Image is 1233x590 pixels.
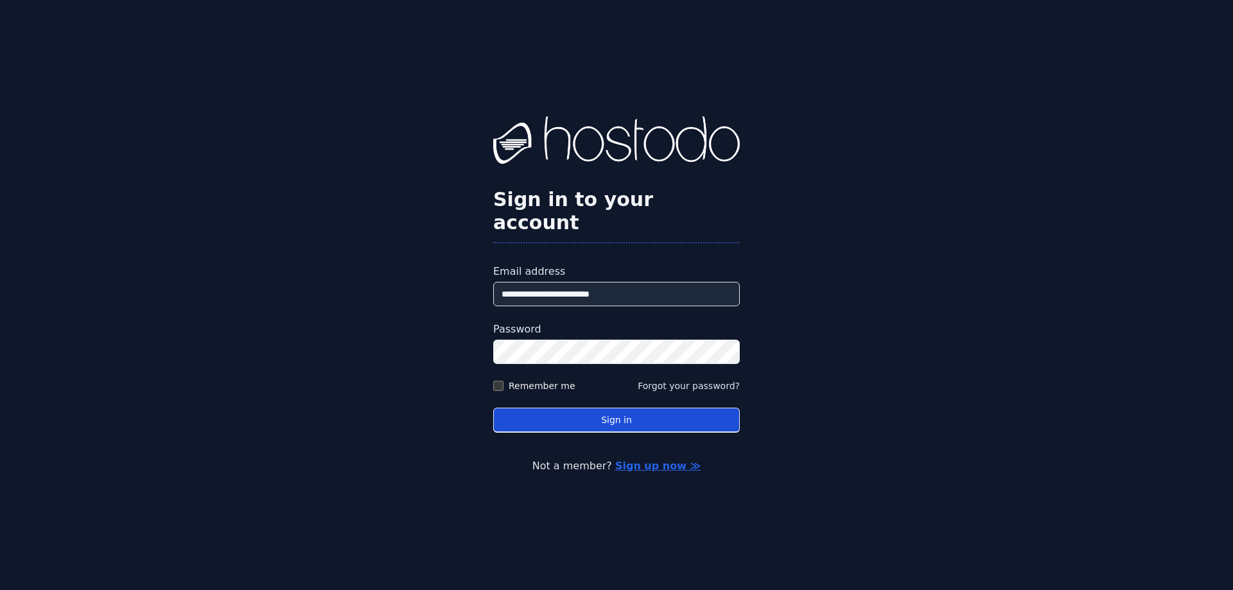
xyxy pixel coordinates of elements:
[493,188,740,234] h2: Sign in to your account
[509,379,575,392] label: Remember me
[493,264,740,279] label: Email address
[493,116,740,168] img: Hostodo
[62,458,1171,474] p: Not a member?
[615,460,701,472] a: Sign up now ≫
[493,408,740,433] button: Sign in
[493,322,740,337] label: Password
[638,379,740,392] button: Forgot your password?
